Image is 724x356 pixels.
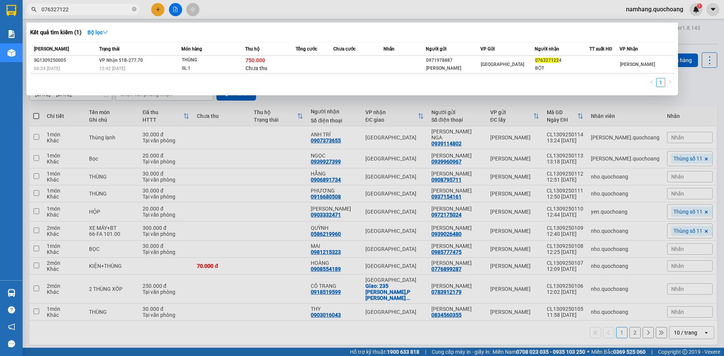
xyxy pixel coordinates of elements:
span: right [667,80,672,84]
strong: Bộ lọc [87,29,108,35]
div: 4 [535,57,589,64]
span: 076327122 [535,58,559,63]
span: Tổng cước [296,46,317,52]
span: VP Gửi [480,46,495,52]
span: question-circle [8,306,15,313]
a: 1 [657,78,665,87]
button: left [647,78,656,87]
span: [PERSON_NAME] [34,46,69,52]
span: Chưa cước [333,46,356,52]
input: Tìm tên, số ĐT hoặc mã đơn [41,5,130,14]
span: VP Nhận [620,46,638,52]
span: down [103,30,108,35]
span: [GEOGRAPHIC_DATA] [481,62,524,67]
img: warehouse-icon [8,49,15,57]
button: Bộ lọcdown [81,26,114,38]
span: left [649,80,654,84]
span: close-circle [132,7,137,11]
div: SG1309250005 [34,57,97,64]
span: [PERSON_NAME] [620,62,655,67]
span: notification [8,323,15,330]
span: TT xuất HĐ [589,46,612,52]
li: Previous Page [647,78,656,87]
span: search [31,7,37,12]
span: message [8,340,15,347]
span: Nhãn [383,46,394,52]
span: 12:42 [DATE] [99,66,125,71]
span: VP Nhận 51B-277.70 [99,58,143,63]
div: 0971978887 [426,57,480,64]
li: Next Page [665,78,674,87]
h3: Kết quả tìm kiếm ( 1 ) [30,29,81,37]
span: 750.000 [245,57,265,63]
div: BỘT [535,64,589,72]
span: Thu hộ [245,46,259,52]
span: Món hàng [181,46,202,52]
span: Người gửi [426,46,446,52]
div: [PERSON_NAME] [426,64,480,72]
img: warehouse-icon [8,289,15,297]
span: Người nhận [535,46,559,52]
button: right [665,78,674,87]
span: Chưa thu [245,65,267,71]
span: 06:24 [DATE] [34,66,60,71]
img: logo-vxr [6,5,16,16]
img: solution-icon [8,30,15,38]
div: SL: 1 [182,64,238,73]
span: close-circle [132,6,137,13]
span: Trạng thái [99,46,120,52]
div: THÙNG [182,56,238,64]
